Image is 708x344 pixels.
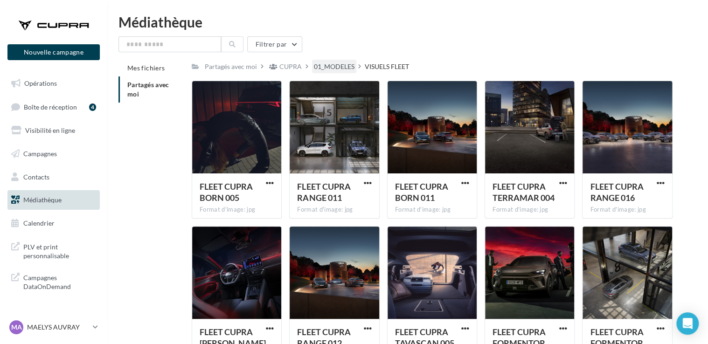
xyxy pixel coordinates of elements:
[127,64,165,72] span: Mes fichiers
[314,62,354,71] div: 01_MODELES
[24,103,77,110] span: Boîte de réception
[127,81,169,98] span: Partagés avec moi
[6,167,102,187] a: Contacts
[23,241,96,261] span: PLV et print personnalisable
[25,126,75,134] span: Visibilité en ligne
[6,121,102,140] a: Visibilité en ligne
[89,103,96,111] div: 4
[395,181,448,203] span: FLEET CUPRA BORN 011
[23,271,96,291] span: Campagnes DataOnDemand
[23,150,57,158] span: Campagnes
[279,62,302,71] div: CUPRA
[297,181,350,203] span: FLEET CUPRA RANGE 011
[118,15,697,29] div: Médiathèque
[205,62,257,71] div: Partagés avec moi
[23,172,49,180] span: Contacts
[24,79,57,87] span: Opérations
[365,62,409,71] div: VISUELS FLEET
[23,196,62,204] span: Médiathèque
[493,181,555,203] span: FLEET CUPRA TERRAMAR 004
[590,181,643,203] span: FLEET CUPRA RANGE 016
[6,74,102,93] a: Opérations
[6,268,102,295] a: Campagnes DataOnDemand
[11,323,22,332] span: MA
[493,206,567,214] div: Format d'image: jpg
[297,206,371,214] div: Format d'image: jpg
[7,44,100,60] button: Nouvelle campagne
[247,36,302,52] button: Filtrer par
[6,144,102,164] a: Campagnes
[6,213,102,233] a: Calendrier
[23,219,55,227] span: Calendrier
[200,181,253,203] span: FLEET CUPRA BORN 005
[200,206,274,214] div: Format d'image: jpg
[6,97,102,117] a: Boîte de réception4
[6,237,102,264] a: PLV et print personnalisable
[27,323,89,332] p: MAELYS AUVRAY
[590,206,664,214] div: Format d'image: jpg
[676,312,699,335] div: Open Intercom Messenger
[395,206,469,214] div: Format d'image: jpg
[6,190,102,210] a: Médiathèque
[7,318,100,336] a: MA MAELYS AUVRAY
